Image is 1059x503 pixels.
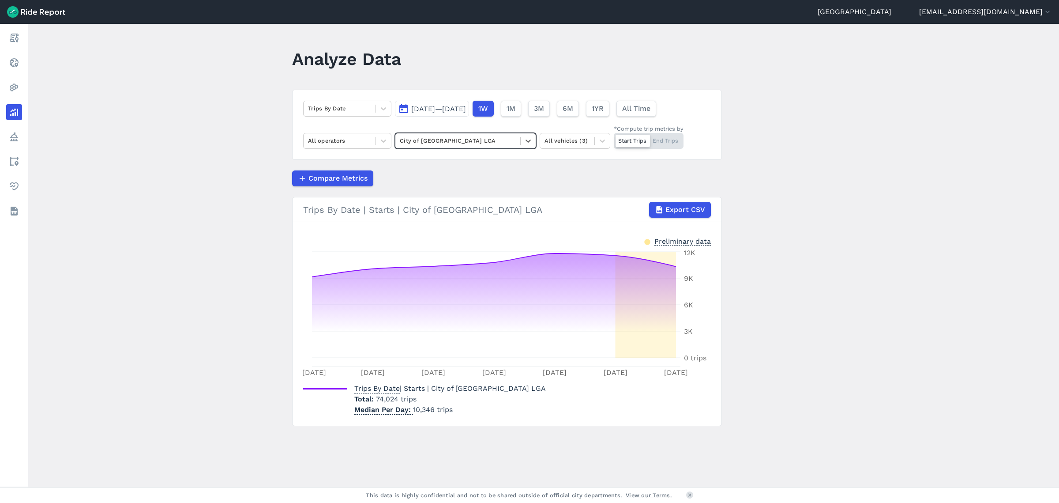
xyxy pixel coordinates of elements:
p: 10,346 trips [354,405,546,415]
button: All Time [616,101,656,117]
tspan: 0 trips [684,354,706,362]
tspan: 6K [684,301,693,309]
button: [DATE]—[DATE] [395,101,469,117]
tspan: [DATE] [421,368,445,377]
span: 1M [507,103,515,114]
tspan: 9K [684,274,693,283]
a: Realtime [6,55,22,71]
a: Report [6,30,22,46]
div: *Compute trip metrics by [614,125,683,133]
tspan: [DATE] [604,368,627,377]
tspan: 3K [684,327,693,336]
div: Preliminary data [654,236,711,246]
tspan: [DATE] [361,368,385,377]
span: Compare Metrics [308,173,368,184]
span: All Time [622,103,650,114]
a: Areas [6,154,22,170]
h1: Analyze Data [292,47,401,71]
a: Datasets [6,203,22,219]
tspan: [DATE] [302,368,326,377]
button: Export CSV [649,202,711,218]
button: 1W [473,101,494,117]
button: 1M [501,101,521,117]
span: 74,024 trips [376,395,417,403]
span: 1W [478,103,488,114]
a: Analyze [6,104,22,120]
button: Compare Metrics [292,170,373,186]
tspan: 12K [684,249,695,257]
a: [GEOGRAPHIC_DATA] [818,7,891,17]
button: 1YR [586,101,609,117]
span: Trips By Date [354,382,400,393]
button: 6M [557,101,579,117]
a: Health [6,178,22,194]
span: Export CSV [665,204,705,215]
button: [EMAIL_ADDRESS][DOMAIN_NAME] [919,7,1052,17]
span: [DATE]—[DATE] [411,105,466,113]
span: | Starts | City of [GEOGRAPHIC_DATA] LGA [354,384,546,393]
tspan: [DATE] [482,368,506,377]
img: Ride Report [7,6,65,18]
span: 6M [563,103,573,114]
tspan: [DATE] [543,368,567,377]
tspan: [DATE] [664,368,688,377]
button: 3M [528,101,550,117]
div: Trips By Date | Starts | City of [GEOGRAPHIC_DATA] LGA [303,202,711,218]
a: Policy [6,129,22,145]
span: Total [354,395,376,403]
a: Heatmaps [6,79,22,95]
span: 3M [534,103,544,114]
span: 1YR [592,103,604,114]
span: Median Per Day [354,403,413,415]
a: View our Terms. [626,491,672,499]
